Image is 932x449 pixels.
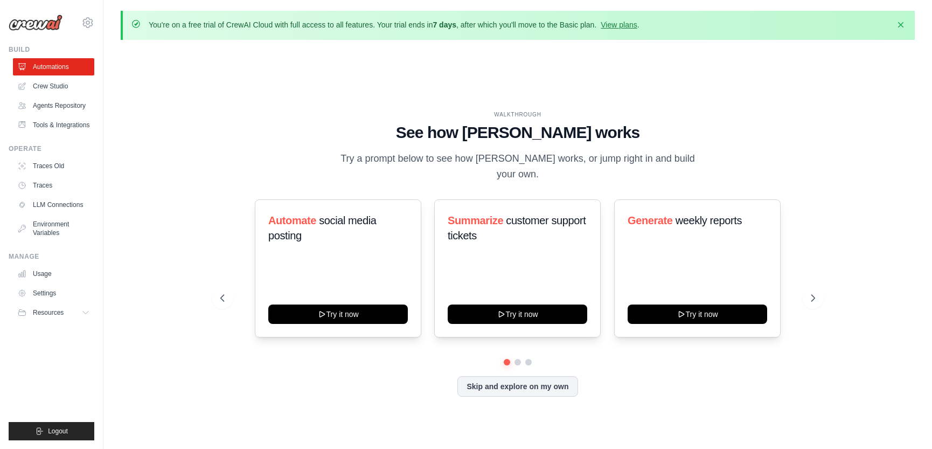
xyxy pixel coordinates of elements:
a: View plans [601,20,637,29]
a: Traces [13,177,94,194]
a: Usage [13,265,94,282]
span: weekly reports [675,215,741,226]
span: social media posting [268,215,377,241]
a: Crew Studio [13,78,94,95]
span: Resources [33,308,64,317]
span: Automate [268,215,316,226]
a: Traces Old [13,157,94,175]
strong: 7 days [433,20,456,29]
div: Build [9,45,94,54]
button: Resources [13,304,94,321]
a: Agents Repository [13,97,94,114]
span: Logout [48,427,68,436]
button: Skip and explore on my own [457,376,578,397]
span: Summarize [448,215,503,226]
button: Try it now [628,305,767,324]
div: Operate [9,144,94,153]
div: Manage [9,252,94,261]
button: Try it now [268,305,408,324]
button: Logout [9,422,94,440]
a: Automations [13,58,94,75]
span: customer support tickets [448,215,586,241]
a: Settings [13,285,94,302]
p: Try a prompt below to see how [PERSON_NAME] works, or jump right in and build your own. [337,151,699,183]
p: You're on a free trial of CrewAI Cloud with full access to all features. Your trial ends in , aft... [149,19,639,30]
img: Logo [9,15,62,31]
a: Tools & Integrations [13,116,94,134]
a: LLM Connections [13,196,94,213]
span: Generate [628,215,673,226]
a: Environment Variables [13,216,94,241]
h1: See how [PERSON_NAME] works [220,123,815,142]
div: WALKTHROUGH [220,110,815,119]
button: Try it now [448,305,587,324]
